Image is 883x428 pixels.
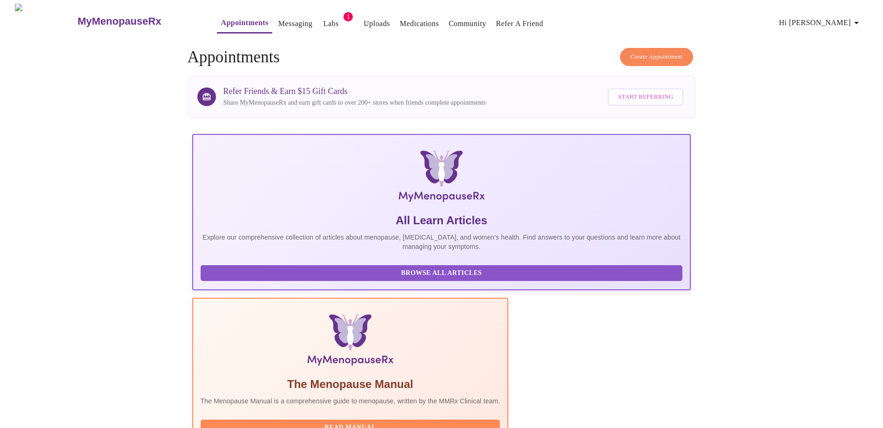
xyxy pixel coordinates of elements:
span: Create Appointment [631,52,683,62]
h5: The Menopause Manual [201,377,500,392]
h5: All Learn Articles [201,213,683,228]
h3: MyMenopauseRx [78,15,162,27]
span: Browse All Articles [210,267,674,279]
button: Create Appointment [620,48,694,66]
p: The Menopause Manual is a comprehensive guide to menopause, written by the MMRx Clinical team. [201,396,500,406]
a: Medications [400,17,439,30]
button: Start Referring [608,88,683,106]
a: Appointments [221,16,268,29]
button: Uploads [360,14,394,33]
button: Appointments [217,13,272,33]
p: Explore our comprehensive collection of articles about menopause, [MEDICAL_DATA], and women's hea... [201,233,683,251]
button: Refer a Friend [492,14,547,33]
a: MyMenopauseRx [76,5,198,38]
img: Menopause Manual [248,314,452,369]
button: Community [445,14,490,33]
h3: Refer Friends & Earn $15 Gift Cards [223,87,486,96]
a: Messaging [278,17,312,30]
h4: Appointments [188,48,696,67]
a: Start Referring [606,84,686,110]
a: Browse All Articles [201,268,685,276]
a: Refer a Friend [496,17,544,30]
button: Labs [316,14,346,33]
a: Labs [324,17,339,30]
a: Uploads [364,17,390,30]
p: Share MyMenopauseRx and earn gift cards to over 200+ stores when friends complete appointments [223,98,486,107]
img: MyMenopauseRx Logo [276,150,608,206]
img: MyMenopauseRx Logo [15,4,76,39]
span: 1 [344,12,353,21]
button: Messaging [275,14,316,33]
a: Community [449,17,486,30]
span: Hi [PERSON_NAME] [779,16,862,29]
button: Medications [396,14,443,33]
span: Start Referring [618,92,673,102]
button: Browse All Articles [201,265,683,281]
button: Hi [PERSON_NAME] [775,13,866,32]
